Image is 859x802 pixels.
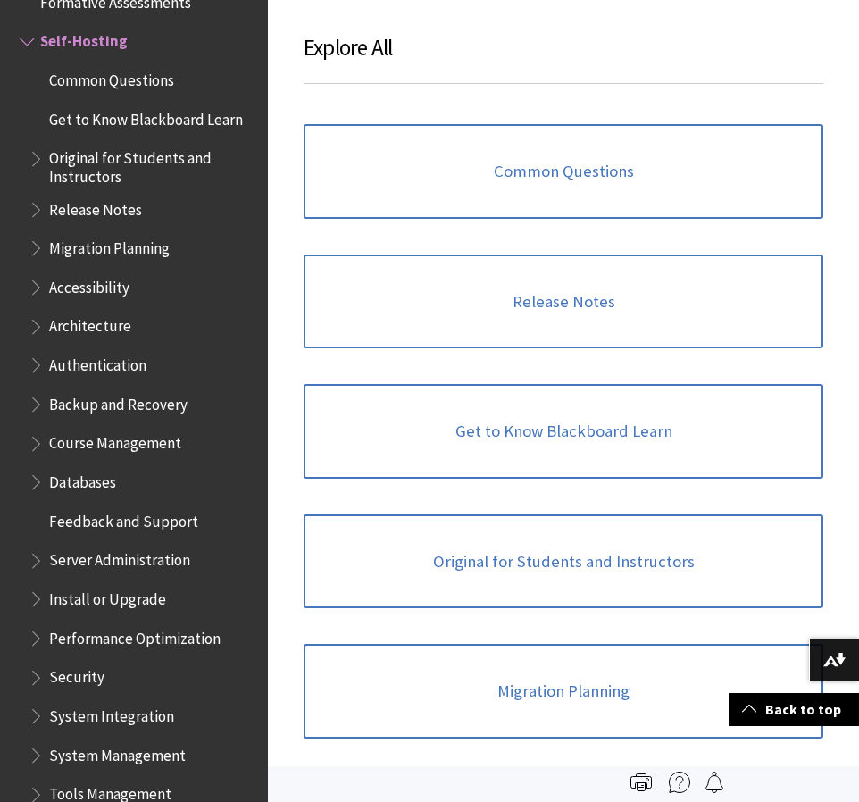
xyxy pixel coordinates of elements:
span: Migration Planning [49,233,170,257]
span: Release Notes [49,195,142,219]
a: Migration Planning [304,644,823,739]
span: Performance Optimization [49,623,221,647]
span: Server Administration [49,546,190,570]
img: Follow this page [704,772,725,793]
span: Feedback and Support [49,506,198,530]
span: Common Questions [49,65,174,89]
a: Original for Students and Instructors [304,514,823,609]
img: More help [669,772,690,793]
h3: Explore All [304,31,823,84]
span: System Integration [49,701,174,725]
a: Release Notes [304,255,823,349]
span: Get to Know Blackboard Learn [49,104,243,129]
span: Databases [49,467,116,491]
span: Self-Hosting [40,27,128,51]
a: Back to top [729,693,859,726]
a: Get to Know Blackboard Learn [304,384,823,479]
span: Authentication [49,350,146,374]
span: System Management [49,740,186,764]
span: Course Management [49,429,181,453]
span: Security [49,663,104,687]
span: Backup and Recovery [49,389,188,414]
span: Accessibility [49,272,129,297]
img: Print [630,772,652,793]
span: Architecture [49,312,131,336]
a: Common Questions [304,124,823,219]
span: Install or Upgrade [49,584,166,608]
span: Original for Students and Instructors [49,144,255,186]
